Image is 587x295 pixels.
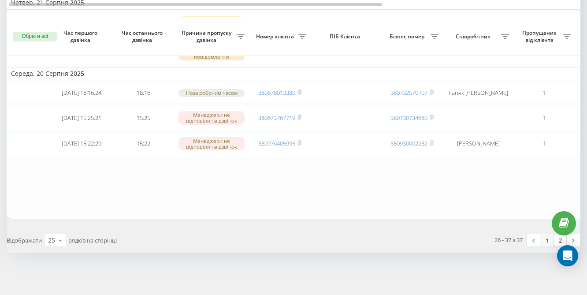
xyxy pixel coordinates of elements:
[112,105,174,130] td: 15:25
[7,236,42,244] span: Відображати
[513,105,575,130] td: 1
[112,11,174,35] td: 16:41
[390,139,427,147] a: 380930002282
[554,234,567,246] a: 2
[540,234,554,246] a: 1
[48,236,55,245] div: 25
[112,82,174,104] td: 18:16
[68,236,117,244] span: рядків на сторінці
[58,30,105,43] span: Час першого дзвінка
[178,89,245,97] div: Поза робочим часом
[447,33,501,40] span: Співробітник
[513,11,575,35] td: 1
[390,114,427,122] a: 380730734680
[178,30,237,43] span: Причина пропуску дзвінка
[178,137,245,150] div: Менеджери не відповіли на дзвінок
[386,33,431,40] span: Бізнес номер
[112,132,174,156] td: 15:22
[258,139,295,147] a: 380976405995
[443,11,513,35] td: [PERSON_NAME]
[258,114,295,122] a: 380673767719
[443,132,513,156] td: [PERSON_NAME]
[258,89,295,97] a: 380678013380
[178,16,245,30] div: Скинуто раніше 10 секунд
[51,132,112,156] td: [DATE] 15:22:29
[557,245,578,266] div: Open Intercom Messenger
[51,11,112,35] td: [DATE] 16:41:45
[390,89,427,97] a: 380732570707
[51,105,112,130] td: [DATE] 15:25:21
[443,82,513,104] td: Гапяк [PERSON_NAME]
[318,33,374,40] span: ПІБ Клієнта
[119,30,167,43] span: Час останнього дзвінка
[51,82,112,104] td: [DATE] 18:16:24
[513,132,575,156] td: 1
[253,33,298,40] span: Номер клієнта
[518,30,563,43] span: Пропущених від клієнта
[513,82,575,104] td: 1
[494,235,523,244] div: 26 - 37 з 37
[13,32,57,41] button: Обрати всі
[178,111,245,124] div: Менеджери не відповіли на дзвінок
